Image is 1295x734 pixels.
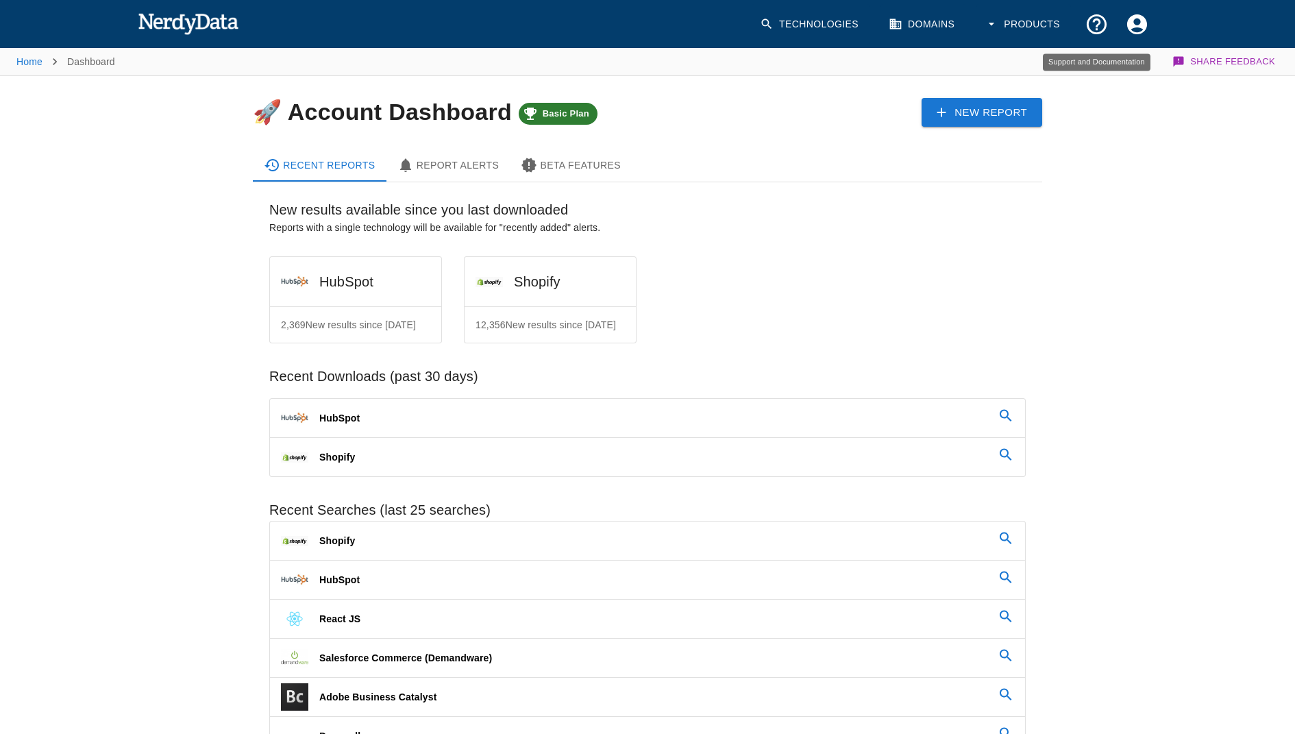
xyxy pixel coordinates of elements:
button: Account Settings [1117,4,1157,45]
span: Basic Plan [534,108,597,119]
h6: Recent Searches (last 25 searches) [269,499,1026,521]
a: Shopify12,356New results since [DATE] [464,256,637,343]
span: Shopify [319,535,355,546]
button: Support and Documentation [1076,4,1117,45]
p: Dashboard [67,55,115,69]
h6: New results available since you last downloaded [269,199,1026,221]
div: Recent Reports [264,157,375,173]
span: Shopify [319,452,355,463]
img: NerdyData.com [138,10,238,37]
span: HubSpot [319,413,360,424]
div: Beta Features [521,157,621,173]
span: Salesforce Commerce (Demandware) [319,652,492,663]
p: 2,369 New results since [DATE] [281,318,416,332]
div: Support and Documentation [1043,53,1150,71]
a: New Report [922,98,1042,127]
nav: breadcrumb [16,48,115,75]
a: Shopify [270,522,1025,560]
span: HubSpot [319,574,360,585]
span: Adobe Business Catalyst [319,692,437,702]
div: Report Alerts [397,157,500,173]
span: React JS [319,613,360,624]
a: HubSpot [270,561,1025,599]
h6: Recent Downloads (past 30 days) [269,365,1026,387]
a: Shopify [270,438,1025,476]
a: Adobe Business Catalyst [270,678,1025,716]
a: HubSpot [270,399,1025,437]
h4: 🚀 Account Dashboard [253,99,597,125]
a: Salesforce Commerce (Demandware) [270,639,1025,677]
a: Domains [880,4,965,45]
h6: Shopify [514,271,560,293]
a: Home [16,56,42,67]
a: Basic Plan [519,99,597,125]
h6: HubSpot [319,271,373,293]
a: Technologies [752,4,870,45]
button: Share Feedback [1170,48,1279,75]
p: 12,356 New results since [DATE] [476,318,616,332]
button: Products [976,4,1071,45]
a: React JS [270,600,1025,638]
a: HubSpot2,369New results since [DATE] [269,256,442,343]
